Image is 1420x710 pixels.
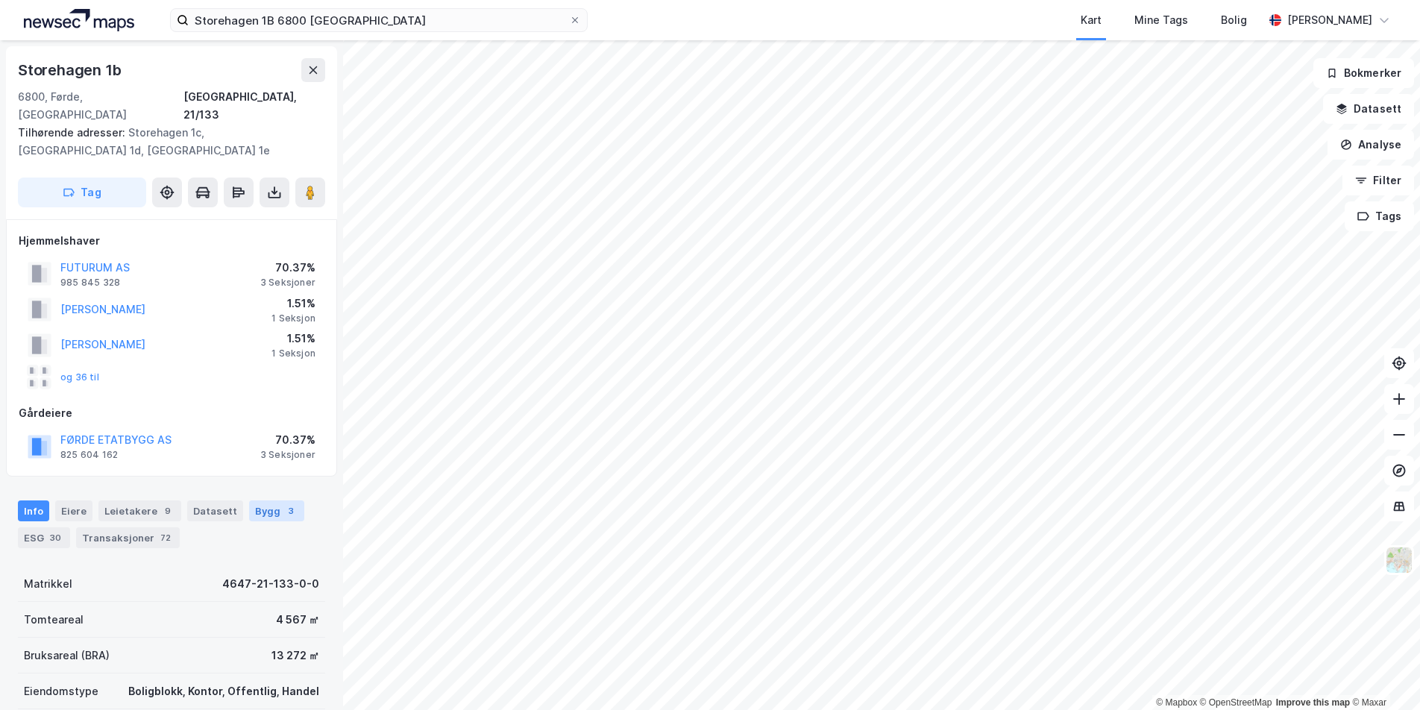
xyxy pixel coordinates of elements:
[283,503,298,518] div: 3
[276,611,319,629] div: 4 567 ㎡
[24,682,98,700] div: Eiendomstype
[1385,546,1413,574] img: Z
[1313,58,1414,88] button: Bokmerker
[157,530,174,545] div: 72
[55,500,92,521] div: Eiere
[1328,130,1414,160] button: Analyse
[24,647,110,665] div: Bruksareal (BRA)
[260,449,315,461] div: 3 Seksjoner
[19,232,324,250] div: Hjemmelshaver
[18,58,124,82] div: Storehagen 1b
[24,611,84,629] div: Tomteareal
[1276,697,1350,708] a: Improve this map
[60,449,118,461] div: 825 604 162
[1287,11,1372,29] div: [PERSON_NAME]
[18,124,313,160] div: Storehagen 1c, [GEOGRAPHIC_DATA] 1d, [GEOGRAPHIC_DATA] 1e
[260,431,315,449] div: 70.37%
[271,312,315,324] div: 1 Seksjon
[128,682,319,700] div: Boligblokk, Kontor, Offentlig, Handel
[271,647,319,665] div: 13 272 ㎡
[18,500,49,521] div: Info
[183,88,325,124] div: [GEOGRAPHIC_DATA], 21/133
[1345,638,1420,710] div: Kontrollprogram for chat
[19,404,324,422] div: Gårdeiere
[260,259,315,277] div: 70.37%
[47,530,64,545] div: 30
[24,575,72,593] div: Matrikkel
[60,277,120,289] div: 985 845 328
[160,503,175,518] div: 9
[18,88,183,124] div: 6800, Førde, [GEOGRAPHIC_DATA]
[24,9,134,31] img: logo.a4113a55bc3d86da70a041830d287a7e.svg
[271,348,315,359] div: 1 Seksjon
[271,295,315,312] div: 1.51%
[1345,201,1414,231] button: Tags
[1221,11,1247,29] div: Bolig
[1342,166,1414,195] button: Filter
[1200,697,1272,708] a: OpenStreetMap
[222,575,319,593] div: 4647-21-133-0-0
[76,527,180,548] div: Transaksjoner
[249,500,304,521] div: Bygg
[1134,11,1188,29] div: Mine Tags
[1156,697,1197,708] a: Mapbox
[18,177,146,207] button: Tag
[189,9,569,31] input: Søk på adresse, matrikkel, gårdeiere, leietakere eller personer
[1345,638,1420,710] iframe: Chat Widget
[18,527,70,548] div: ESG
[98,500,181,521] div: Leietakere
[271,330,315,348] div: 1.51%
[187,500,243,521] div: Datasett
[260,277,315,289] div: 3 Seksjoner
[1081,11,1102,29] div: Kart
[18,126,128,139] span: Tilhørende adresser:
[1323,94,1414,124] button: Datasett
